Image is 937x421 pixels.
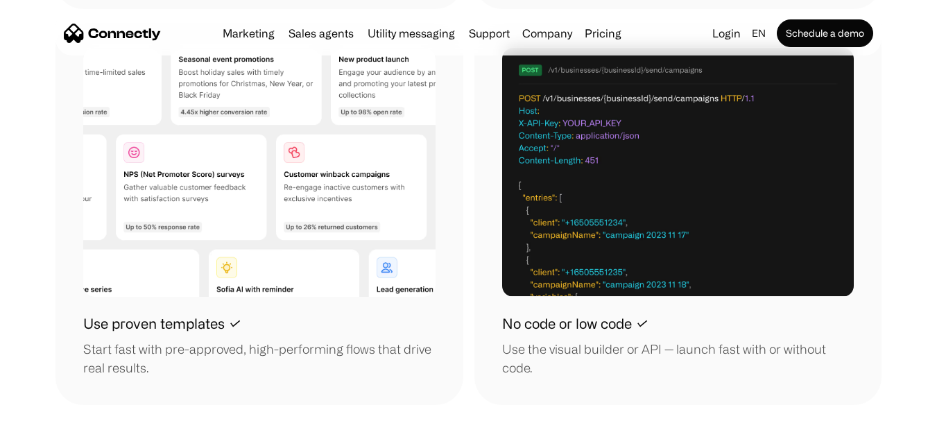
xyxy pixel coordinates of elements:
div: Start fast with pre-approved, high-performing flows that drive real results. [83,340,436,377]
h1: Use proven templates ✓ [83,313,241,334]
a: Support [463,28,515,39]
a: Schedule a demo [777,19,873,47]
ul: Language list [28,397,83,416]
a: Utility messaging [362,28,461,39]
div: en [746,24,774,43]
div: Company [522,24,572,43]
div: en [752,24,766,43]
div: Use the visual builder or API — launch fast with or without code. [502,340,854,377]
a: home [64,23,161,44]
a: Sales agents [283,28,359,39]
aside: Language selected: English [14,395,83,416]
h1: No code or low code ✓ [502,313,648,334]
a: Pricing [579,28,627,39]
a: Marketing [217,28,280,39]
div: Company [518,24,576,43]
a: Login [707,24,746,43]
